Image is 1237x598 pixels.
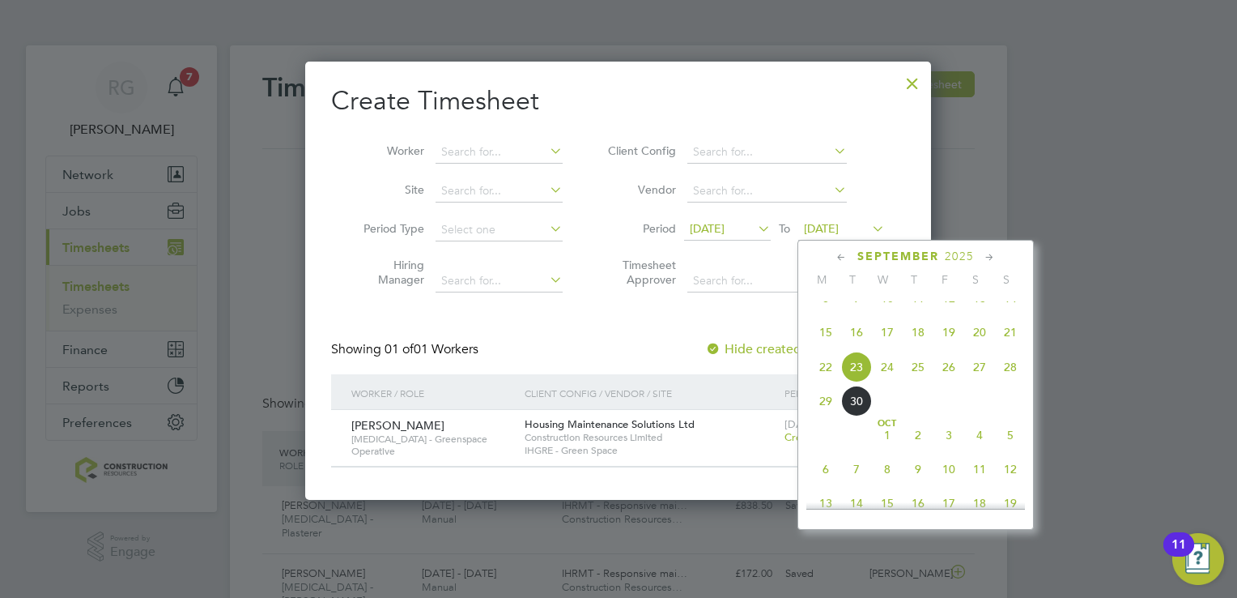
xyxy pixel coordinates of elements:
[872,454,903,485] span: 8
[351,433,512,458] span: [MEDICAL_DATA] - Greenspace Operative
[603,182,676,197] label: Vendor
[995,488,1026,519] span: 19
[903,488,933,519] span: 16
[964,488,995,519] span: 18
[872,420,903,428] span: Oct
[903,317,933,348] span: 18
[945,250,974,263] span: 2025
[868,272,899,287] span: W
[351,143,424,158] label: Worker
[810,317,841,348] span: 15
[436,270,563,293] input: Search for...
[933,420,964,451] span: 3
[903,454,933,485] span: 9
[810,386,841,416] span: 29
[995,352,1026,382] span: 28
[331,84,905,118] h2: Create Timesheet
[995,454,1026,485] span: 12
[687,270,847,293] input: Search for...
[841,386,872,416] span: 30
[603,143,676,158] label: Client Config
[436,219,563,241] input: Select one
[841,488,872,519] span: 14
[351,258,424,287] label: Hiring Manager
[903,352,933,382] span: 25
[525,431,776,444] span: Construction Resources Limited
[810,454,841,485] span: 6
[903,420,933,451] span: 2
[964,420,995,451] span: 4
[331,341,482,358] div: Showing
[521,374,780,412] div: Client Config / Vendor / Site
[872,352,903,382] span: 24
[964,352,995,382] span: 27
[347,374,521,412] div: Worker / Role
[837,272,868,287] span: T
[603,221,676,236] label: Period
[841,317,872,348] span: 16
[385,341,478,357] span: 01 Workers
[933,317,964,348] span: 19
[857,250,939,263] span: September
[841,352,872,382] span: 23
[525,444,776,457] span: IHGRE - Green Space
[810,488,841,519] span: 13
[687,141,847,164] input: Search for...
[603,258,676,287] label: Timesheet Approver
[804,221,839,236] span: [DATE]
[690,221,725,236] span: [DATE]
[780,374,889,412] div: Period
[991,272,1022,287] span: S
[995,420,1026,451] span: 5
[436,180,563,203] input: Search for...
[872,488,903,519] span: 15
[351,418,444,433] span: [PERSON_NAME]
[1171,545,1186,566] div: 11
[929,272,960,287] span: F
[774,218,795,239] span: To
[810,352,841,382] span: 22
[1172,533,1224,585] button: Open Resource Center, 11 new notifications
[960,272,991,287] span: S
[964,317,995,348] span: 20
[385,341,414,357] span: 01 of
[933,454,964,485] span: 10
[872,317,903,348] span: 17
[436,141,563,164] input: Search for...
[995,317,1026,348] span: 21
[872,420,903,451] span: 1
[705,341,869,357] label: Hide created timesheets
[933,352,964,382] span: 26
[351,221,424,236] label: Period Type
[525,417,695,431] span: Housing Maintenance Solutions Ltd
[784,430,867,444] span: Create timesheet
[806,272,837,287] span: M
[964,454,995,485] span: 11
[899,272,929,287] span: T
[784,417,859,431] span: [DATE] - [DATE]
[687,180,847,203] input: Search for...
[351,182,424,197] label: Site
[933,488,964,519] span: 17
[841,454,872,485] span: 7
